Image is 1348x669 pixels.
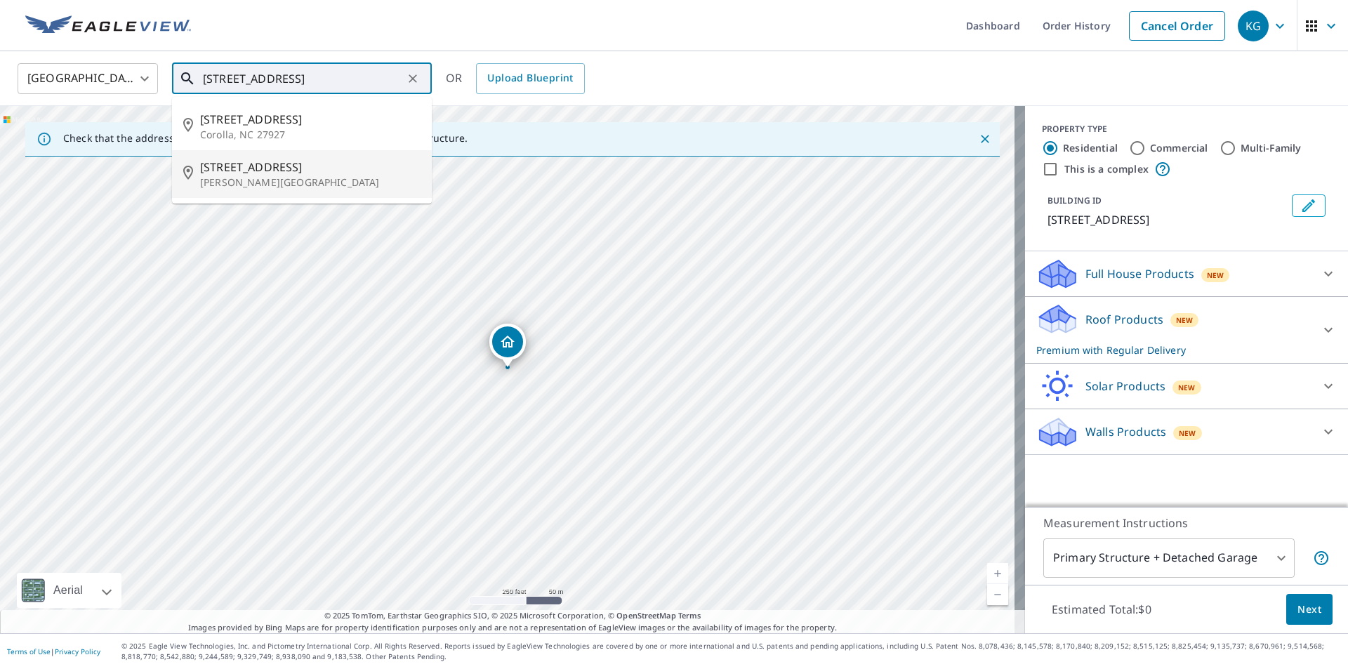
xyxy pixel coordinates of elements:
button: Next [1286,594,1333,625]
div: Dropped pin, building 1, Residential property, 520 Old Stoney Rd Corolla, NC 27927 [489,324,526,367]
label: Multi-Family [1241,141,1302,155]
div: PROPERTY TYPE [1042,123,1331,135]
label: Residential [1063,141,1118,155]
button: Edit building 1 [1292,194,1326,217]
button: Clear [403,69,423,88]
span: [STREET_ADDRESS] [200,159,421,175]
p: BUILDING ID [1048,194,1102,206]
span: New [1176,314,1194,326]
a: Cancel Order [1129,11,1225,41]
div: Solar ProductsNew [1036,369,1337,403]
p: [PERSON_NAME][GEOGRAPHIC_DATA] [200,175,421,190]
span: New [1178,382,1196,393]
label: This is a complex [1064,162,1149,176]
img: EV Logo [25,15,191,37]
p: | [7,647,100,656]
span: New [1207,270,1224,281]
label: Commercial [1150,141,1208,155]
p: Premium with Regular Delivery [1036,343,1311,357]
span: © 2025 TomTom, Earthstar Geographics SIO, © 2025 Microsoft Corporation, © [324,610,701,622]
p: © 2025 Eagle View Technologies, Inc. and Pictometry International Corp. All Rights Reserved. Repo... [121,641,1341,662]
div: OR [446,63,585,94]
div: [GEOGRAPHIC_DATA] [18,59,158,98]
span: [STREET_ADDRESS] [200,111,421,128]
div: Roof ProductsNewPremium with Regular Delivery [1036,303,1337,357]
span: New [1179,428,1196,439]
div: Walls ProductsNew [1036,415,1337,449]
p: Corolla, NC 27927 [200,128,421,142]
div: Aerial [17,573,121,608]
input: Search by address or latitude-longitude [203,59,403,98]
p: Roof Products [1085,311,1163,328]
span: Your report will include the primary structure and a detached garage if one exists. [1313,550,1330,567]
span: Next [1297,601,1321,618]
a: Upload Blueprint [476,63,584,94]
p: Estimated Total: $0 [1040,594,1163,625]
p: Solar Products [1085,378,1165,395]
a: OpenStreetMap [616,610,675,621]
div: KG [1238,11,1269,41]
div: Aerial [49,573,87,608]
a: Current Level 17, Zoom In [987,563,1008,584]
div: Full House ProductsNew [1036,257,1337,291]
p: Full House Products [1085,265,1194,282]
a: Terms [678,610,701,621]
a: Terms of Use [7,647,51,656]
a: Current Level 17, Zoom Out [987,584,1008,605]
p: Measurement Instructions [1043,515,1330,531]
p: Check that the address is accurate, then drag the marker over the correct structure. [63,132,468,145]
div: Primary Structure + Detached Garage [1043,538,1295,578]
button: Close [976,130,994,148]
a: Privacy Policy [55,647,100,656]
p: Walls Products [1085,423,1166,440]
span: Upload Blueprint [487,69,573,87]
p: [STREET_ADDRESS] [1048,211,1286,228]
